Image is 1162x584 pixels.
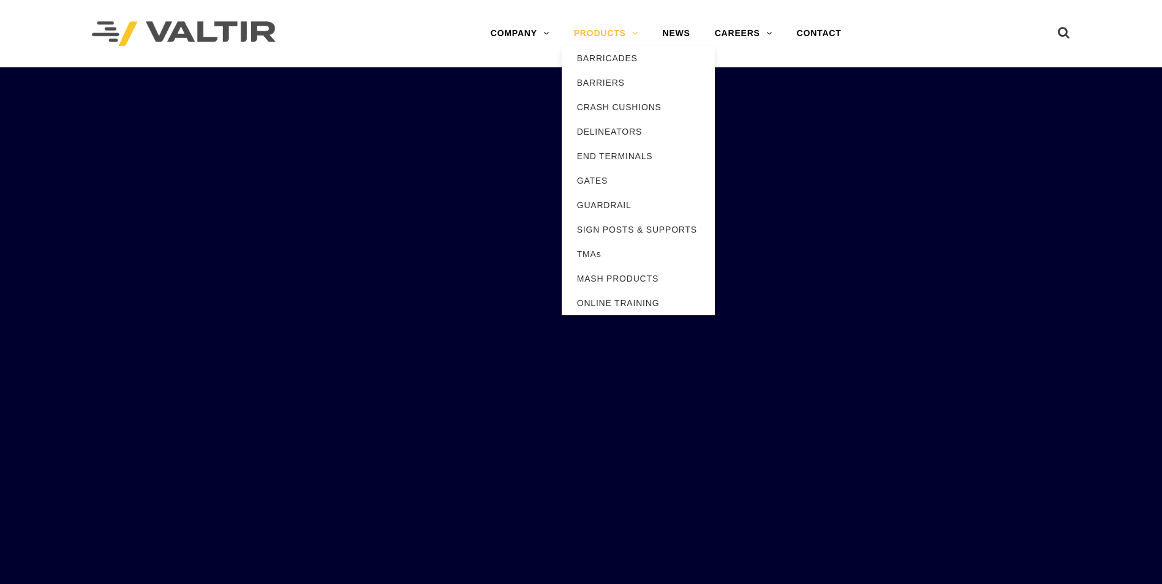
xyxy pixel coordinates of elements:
[562,95,715,119] a: CRASH CUSHIONS
[562,70,715,95] a: BARRIERS
[562,21,651,46] a: PRODUCTS
[478,21,562,46] a: COMPANY
[562,46,715,70] a: BARRICADES
[562,266,715,291] a: MASH PRODUCTS
[562,119,715,144] a: DELINEATORS
[562,193,715,217] a: GUARDRAIL
[785,21,854,46] a: CONTACT
[562,168,715,193] a: GATES
[92,21,276,47] img: Valtir
[562,144,715,168] a: END TERMINALS
[703,21,785,46] a: CAREERS
[562,242,715,266] a: TMAs
[562,291,715,315] a: ONLINE TRAINING
[651,21,703,46] a: NEWS
[562,217,715,242] a: SIGN POSTS & SUPPORTS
